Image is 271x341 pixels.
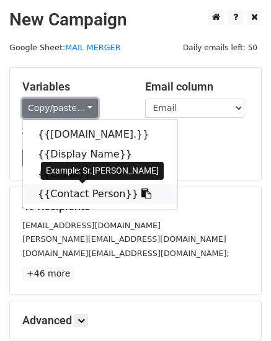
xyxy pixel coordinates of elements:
[9,9,262,30] h2: New Campaign
[22,249,229,258] small: [DOMAIN_NAME][EMAIL_ADDRESS][DOMAIN_NAME];
[23,184,177,204] a: {{Contact Person}}
[179,41,262,55] span: Daily emails left: 50
[23,125,177,144] a: {{[DOMAIN_NAME].}}
[179,43,262,52] a: Daily emails left: 50
[22,234,226,244] small: [PERSON_NAME][EMAIL_ADDRESS][DOMAIN_NAME]
[41,162,164,180] div: Example: Sr.[PERSON_NAME]
[65,43,120,52] a: MAIL MERGER
[23,164,177,184] a: {{Email}}
[22,80,127,94] h5: Variables
[22,266,74,281] a: +46 more
[22,221,161,230] small: [EMAIL_ADDRESS][DOMAIN_NAME]
[145,80,249,94] h5: Email column
[9,43,121,52] small: Google Sheet:
[23,144,177,164] a: {{Display Name}}
[22,314,249,327] h5: Advanced
[209,281,271,341] iframe: Chat Widget
[22,99,98,118] a: Copy/paste...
